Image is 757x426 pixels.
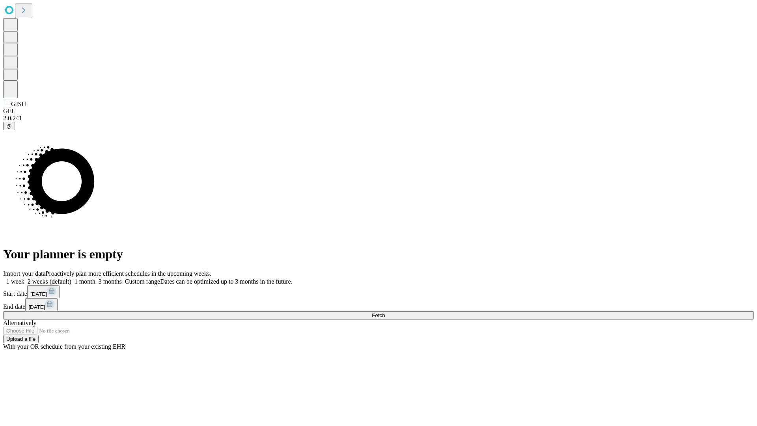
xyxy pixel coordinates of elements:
span: Dates can be optimized up to 3 months in the future. [160,278,292,285]
button: Fetch [3,311,754,319]
span: Alternatively [3,319,36,326]
button: Upload a file [3,335,39,343]
button: [DATE] [25,298,58,311]
span: Import your data [3,270,46,277]
span: [DATE] [30,291,47,297]
button: @ [3,122,15,130]
div: End date [3,298,754,311]
span: Fetch [372,312,385,318]
span: With your OR schedule from your existing EHR [3,343,125,350]
div: GEI [3,108,754,115]
span: @ [6,123,12,129]
span: 1 month [75,278,95,285]
h1: Your planner is empty [3,247,754,262]
span: Custom range [125,278,160,285]
span: 3 months [99,278,122,285]
div: 2.0.241 [3,115,754,122]
span: 2 weeks (default) [28,278,71,285]
span: 1 week [6,278,24,285]
span: [DATE] [28,304,45,310]
div: Start date [3,285,754,298]
button: [DATE] [27,285,60,298]
span: Proactively plan more efficient schedules in the upcoming weeks. [46,270,211,277]
span: GJSH [11,101,26,107]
